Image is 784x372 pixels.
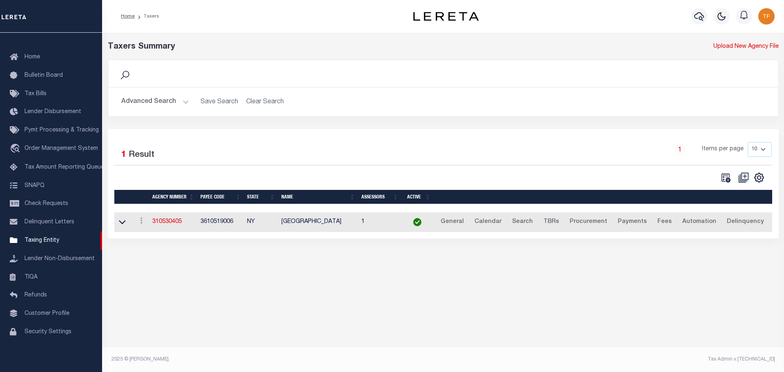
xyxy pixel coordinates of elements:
[24,274,38,280] span: TIQA
[24,238,59,243] span: Taxing Entity
[121,151,126,159] span: 1
[713,42,779,51] a: Upload New Agency File
[24,165,104,170] span: Tax Amount Reporting Queue
[121,94,189,110] button: Advanced Search
[135,13,159,20] li: Taxers
[24,109,81,115] span: Lender Disbursement
[413,218,421,226] img: check-icon-green.svg
[437,216,468,229] a: General
[24,91,47,97] span: Tax Bills
[675,145,684,154] a: 1
[702,145,744,154] span: Items per page
[24,201,68,207] span: Check Requests
[413,12,479,21] img: logo-dark.svg
[10,144,23,154] i: travel_explore
[654,216,675,229] a: Fees
[358,190,401,204] th: Assessors: activate to sort column ascending
[24,146,98,151] span: Order Management System
[105,356,443,363] div: 2025 © [PERSON_NAME].
[24,329,71,335] span: Security Settings
[244,190,278,204] th: State: activate to sort column ascending
[24,54,40,60] span: Home
[149,190,197,204] th: Agency Number: activate to sort column ascending
[244,212,278,232] td: NY
[508,216,537,229] a: Search
[197,190,244,204] th: Payee Code: activate to sort column ascending
[197,212,244,232] td: 3610519006
[278,190,358,204] th: Name: activate to sort column ascending
[449,356,775,363] div: Tax Admin v.[TECHNICAL_ID]
[540,216,563,229] a: TBRs
[401,190,434,204] th: Active: activate to sort column ascending
[679,216,720,229] a: Automation
[723,216,768,229] a: Delinquency
[614,216,650,229] a: Payments
[24,127,99,133] span: Pymt Processing & Tracking
[471,216,505,229] a: Calendar
[121,14,135,19] a: Home
[358,212,401,232] td: 1
[24,183,45,188] span: SNAPQ
[129,149,154,162] label: Result
[758,8,775,25] img: svg+xml;base64,PHN2ZyB4bWxucz0iaHR0cDovL3d3dy53My5vcmcvMjAwMC9zdmciIHBvaW50ZXItZXZlbnRzPSJub25lIi...
[152,219,182,225] a: 310530405
[24,256,95,262] span: Lender Non-Disbursement
[566,216,611,229] a: Procurement
[24,219,74,225] span: Delinquent Letters
[278,212,358,232] td: [GEOGRAPHIC_DATA]
[24,73,63,78] span: Bulletin Board
[24,311,69,316] span: Customer Profile
[24,292,47,298] span: Refunds
[108,41,608,53] div: Taxers Summary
